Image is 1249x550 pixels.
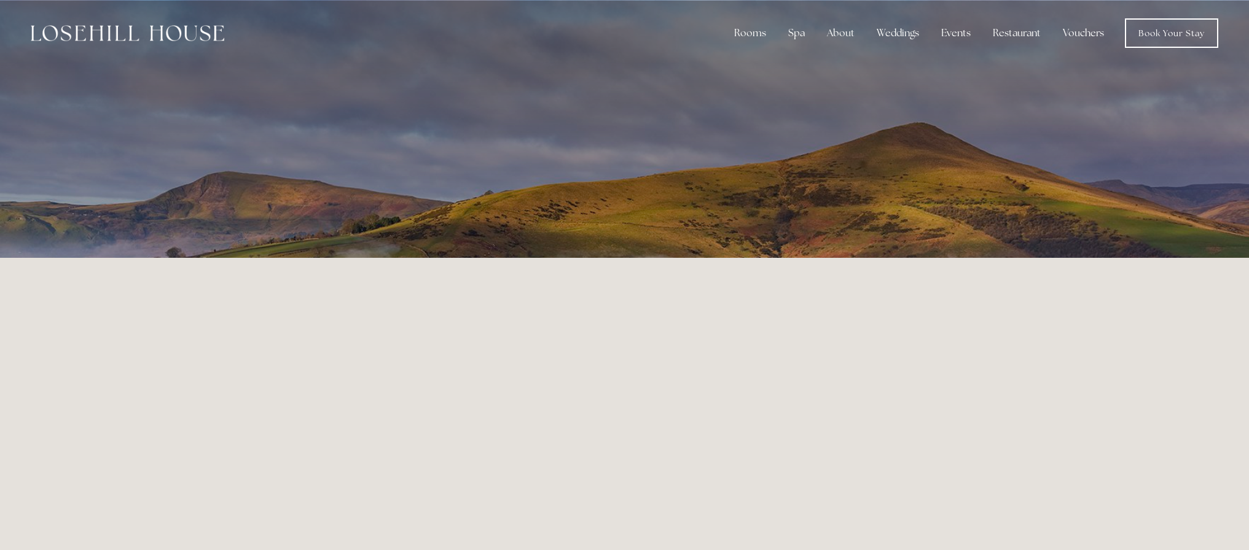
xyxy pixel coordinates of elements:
div: Spa [778,21,815,45]
img: Losehill House [31,25,224,41]
a: Vouchers [1053,21,1114,45]
div: Rooms [724,21,776,45]
div: Events [931,21,981,45]
div: Weddings [867,21,929,45]
a: Book Your Stay [1125,18,1218,48]
div: Restaurant [983,21,1051,45]
div: About [817,21,864,45]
